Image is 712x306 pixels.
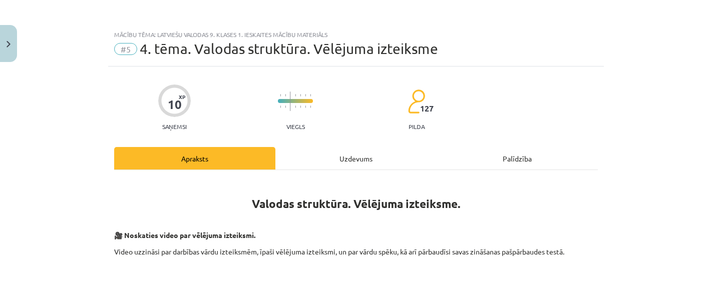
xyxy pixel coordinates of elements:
[275,147,437,169] div: Uzdevums
[140,40,438,57] span: 4. tēma. Valodas struktūra. Vēlējuma izteiksme
[114,43,137,55] span: #5
[295,105,296,108] img: icon-short-line-57e1e144782c952c97e751825c79c345078a6d821885a25fce030b3d8c18986b.svg
[305,94,306,96] img: icon-short-line-57e1e144782c952c97e751825c79c345078a6d821885a25fce030b3d8c18986b.svg
[286,123,305,130] p: Viegls
[168,97,182,111] div: 10
[300,94,301,96] img: icon-short-line-57e1e144782c952c97e751825c79c345078a6d821885a25fce030b3d8c18986b.svg
[300,105,301,108] img: icon-short-line-57e1e144782c952c97e751825c79c345078a6d821885a25fce030b3d8c18986b.svg
[280,105,281,108] img: icon-short-line-57e1e144782c952c97e751825c79c345078a6d821885a25fce030b3d8c18986b.svg
[252,196,461,211] strong: Valodas struktūra. Vēlējuma izteiksme.
[295,94,296,96] img: icon-short-line-57e1e144782c952c97e751825c79c345078a6d821885a25fce030b3d8c18986b.svg
[305,105,306,108] img: icon-short-line-57e1e144782c952c97e751825c79c345078a6d821885a25fce030b3d8c18986b.svg
[310,94,311,96] img: icon-short-line-57e1e144782c952c97e751825c79c345078a6d821885a25fce030b3d8c18986b.svg
[285,94,286,96] img: icon-short-line-57e1e144782c952c97e751825c79c345078a6d821885a25fce030b3d8c18986b.svg
[114,230,255,239] strong: 🎥 Noskaties video par vēlējuma izteiksmi.
[114,147,275,169] div: Apraksts
[158,123,191,130] p: Saņemsi
[290,91,291,111] img: icon-long-line-d9ea69661e0d244f92f715978eff75569469978d946b2353a9bb055b3ed8787d.svg
[280,94,281,96] img: icon-short-line-57e1e144782c952c97e751825c79c345078a6d821885a25fce030b3d8c18986b.svg
[310,105,311,108] img: icon-short-line-57e1e144782c952c97e751825c79c345078a6d821885a25fce030b3d8c18986b.svg
[7,41,11,47] img: icon-close-lesson-0947bae3869378f0d4975bcd49f059093ad1ed9edebbc8119c70593378902aed.svg
[437,147,598,169] div: Palīdzība
[114,246,598,257] p: Video uzzināsi par darbības vārdu izteiksmēm, īpaši vēlējuma izteiksmi, un par vārdu spēku, kā ar...
[420,104,434,113] span: 127
[285,105,286,108] img: icon-short-line-57e1e144782c952c97e751825c79c345078a6d821885a25fce030b3d8c18986b.svg
[114,31,598,38] div: Mācību tēma: Latviešu valodas 9. klases 1. ieskaites mācību materiāls
[408,89,425,114] img: students-c634bb4e5e11cddfef0936a35e636f08e4e9abd3cc4e673bd6f9a4125e45ecb1.svg
[409,123,425,130] p: pilda
[179,94,185,99] span: XP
